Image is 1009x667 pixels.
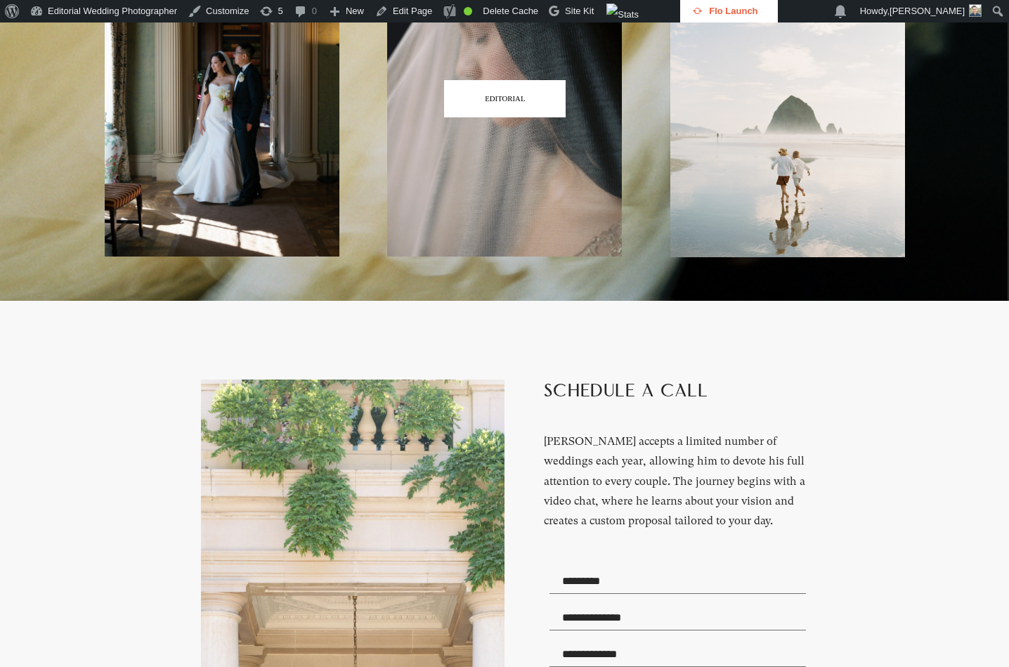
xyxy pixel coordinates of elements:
[464,7,472,15] div: Good
[485,95,525,103] h3: EDITORIAL
[606,4,685,20] img: Views over 48 hours. Click for more Jetpack Stats.
[544,432,808,531] div: [PERSON_NAME] accepts a limited number of weddings each year, allowing him to devote his full att...
[544,380,808,424] h2: SCHEDULE A CALL
[565,6,594,16] span: Site Kit
[890,6,965,16] span: [PERSON_NAME]
[444,80,566,117] a: EDITORIAL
